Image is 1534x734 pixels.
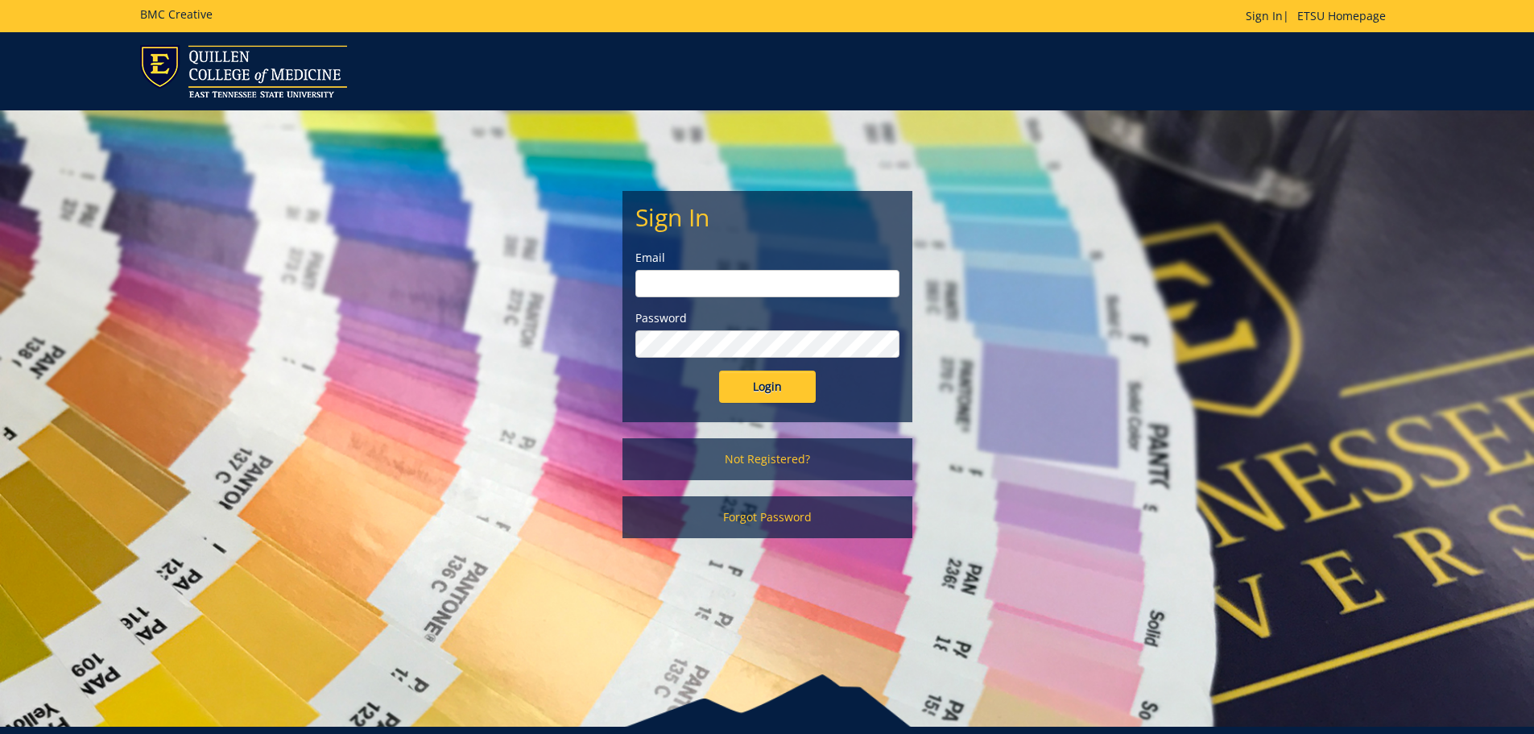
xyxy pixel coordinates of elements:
label: Email [635,250,899,266]
h2: Sign In [635,204,899,230]
img: ETSU logo [140,45,347,97]
a: Not Registered? [622,438,912,480]
h5: BMC Creative [140,8,213,20]
p: | [1246,8,1394,24]
a: ETSU Homepage [1289,8,1394,23]
a: Sign In [1246,8,1283,23]
a: Forgot Password [622,496,912,538]
input: Login [719,371,816,403]
label: Password [635,310,899,326]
